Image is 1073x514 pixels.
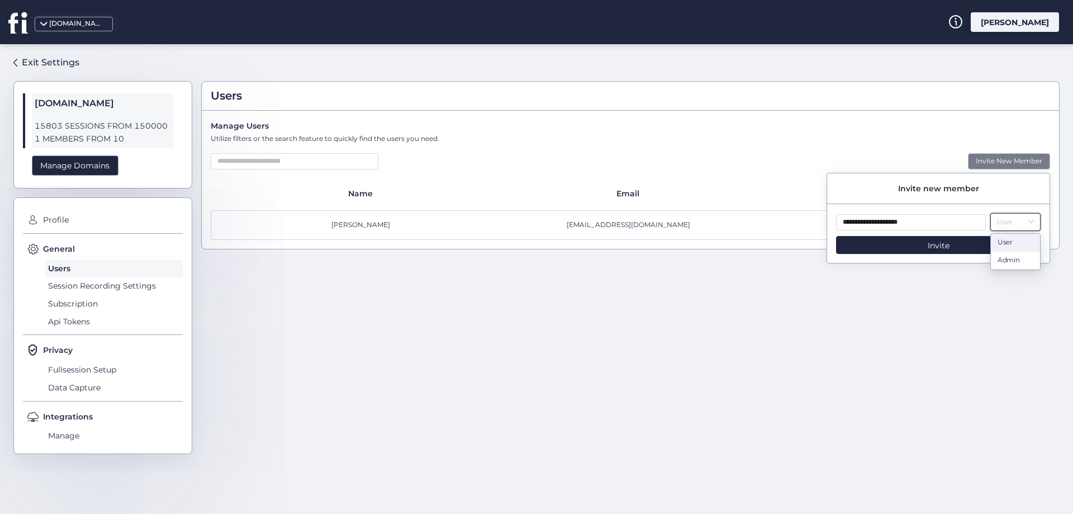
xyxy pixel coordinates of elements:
[496,187,764,200] div: Email
[229,187,496,200] div: Name
[23,160,187,172] div: Send us a message
[49,18,105,29] div: [DOMAIN_NAME]
[827,173,1050,204] div: Invite new member
[40,211,183,229] span: Profile
[45,427,183,445] span: Manage
[74,349,149,394] button: Messages
[968,153,1050,169] div: Invite New Member
[16,230,207,251] div: How to use FullSession
[93,377,131,385] span: Messages
[22,79,201,117] p: Hi [PERSON_NAME] 👋
[25,377,50,385] span: Home
[35,120,171,133] span: 15803 SESSIONS FROM 150000
[22,21,40,39] img: logo
[45,361,183,379] span: Fullsession Setup
[13,53,79,72] a: Exit Settings
[32,155,118,176] div: Manage Domains
[211,120,1050,132] div: Manage Users
[991,234,1040,252] nz-option-item: User
[211,87,242,105] span: Users
[23,235,187,247] div: How to use FullSession
[16,272,207,304] div: Leveraging Funnels and Event Tracking with FullSession
[928,239,949,252] span: Invite
[23,309,187,320] div: FS.identify - Identifying users
[16,204,207,226] button: Search for help
[229,220,497,230] div: [PERSON_NAME]
[149,349,224,394] button: Help
[177,377,195,385] span: Help
[497,220,765,230] div: [EMAIL_ADDRESS][DOMAIN_NAME]
[22,55,79,69] div: Exit Settings
[23,209,91,221] span: Search for help
[998,237,1033,248] div: User
[22,117,201,136] p: How can we help?
[45,379,183,397] span: Data Capture
[971,12,1059,32] div: [PERSON_NAME]
[998,255,1033,266] div: Admin
[23,256,187,267] div: Welcome to FullSession
[192,18,212,38] div: Close
[16,251,207,272] div: Welcome to FullSession
[45,260,183,277] span: Users
[35,133,171,145] span: 1 MEMBERS FROM 10
[43,344,73,356] span: Privacy
[765,187,1032,200] div: Role
[997,214,1034,230] nz-select-item: User
[836,236,1041,254] button: Invite
[211,134,1050,144] div: Utilize filters or the search feature to quickly find the users you need.
[16,304,207,325] div: FS.identify - Identifying users
[23,172,187,183] div: We will reply as soon as we can
[35,96,171,111] span: [DOMAIN_NAME]
[45,277,183,295] span: Session Recording Settings
[152,18,174,40] img: Profile image for Roy
[43,411,93,423] span: Integrations
[11,150,212,193] div: Send us a messageWe will reply as soon as we can
[991,252,1040,270] nz-option-item: Admin
[45,313,183,331] span: Api Tokens
[23,276,187,300] div: Leveraging Funnels and Event Tracking with FullSession
[43,243,75,255] span: General
[45,295,183,313] span: Subscription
